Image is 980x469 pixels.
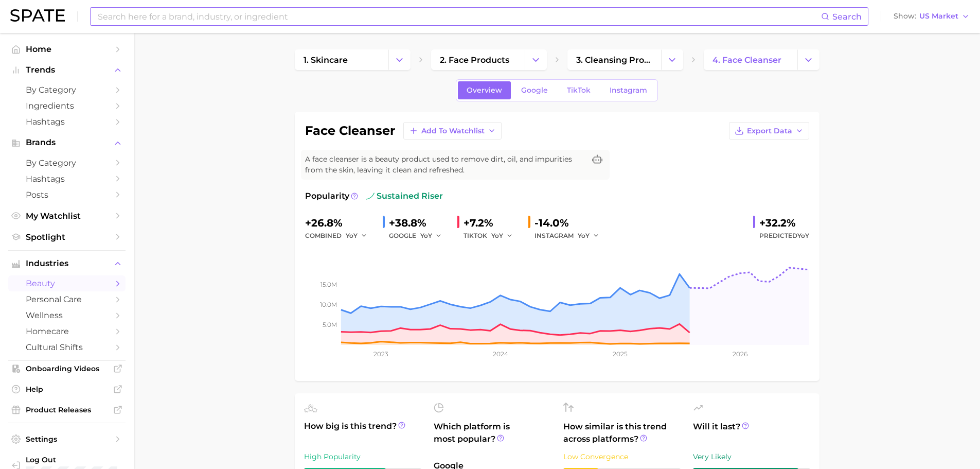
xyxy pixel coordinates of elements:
a: Google [512,81,557,99]
tspan: 2026 [732,350,747,358]
span: Will it last? [693,421,810,445]
span: homecare [26,326,108,336]
span: personal care [26,294,108,304]
div: TIKTOK [464,230,520,242]
span: Settings [26,435,108,444]
span: YoY [797,232,809,239]
span: Which platform is most popular? [434,421,551,455]
a: by Category [8,82,126,98]
a: wellness [8,307,126,323]
span: Google [521,86,548,95]
span: Popularity [305,190,349,202]
span: Instagram [610,86,647,95]
div: +7.2% [464,215,520,231]
span: 1. skincare [304,55,348,65]
span: by Category [26,158,108,168]
div: +32.2% [759,215,809,231]
span: Brands [26,138,108,147]
h1: face cleanser [305,125,395,137]
a: 3. cleansing products [567,49,661,70]
a: Hashtags [8,114,126,130]
span: YoY [346,231,358,240]
span: Search [832,12,862,22]
a: Help [8,381,126,397]
span: Trends [26,65,108,75]
span: Hashtags [26,117,108,127]
img: sustained riser [366,192,375,200]
a: Hashtags [8,171,126,187]
button: Industries [8,256,126,271]
div: High Popularity [304,450,421,463]
span: Overview [467,86,502,95]
span: YoY [491,231,503,240]
span: Product Releases [26,405,108,414]
button: Change Category [661,49,683,70]
tspan: 2024 [492,350,508,358]
span: TikTok [567,86,591,95]
span: Help [26,385,108,394]
a: 1. skincare [295,49,388,70]
button: Add to Watchlist [403,122,502,140]
span: Predicted [759,230,809,242]
span: by Category [26,85,108,95]
a: Instagram [601,81,656,99]
a: Spotlight [8,229,126,245]
span: Add to Watchlist [421,127,485,135]
button: Change Category [797,49,819,70]
button: Change Category [388,49,411,70]
span: My Watchlist [26,211,108,221]
tspan: 2023 [373,350,388,358]
div: -14.0% [534,215,607,231]
div: GOOGLE [389,230,449,242]
button: Change Category [525,49,547,70]
button: YoY [491,230,513,242]
span: YoY [578,231,590,240]
a: Onboarding Videos [8,361,126,376]
button: YoY [420,230,442,242]
a: Settings [8,431,126,447]
button: Export Data [729,122,809,140]
span: US Market [919,13,958,19]
span: 2. face products [440,55,509,65]
span: Ingredients [26,101,108,111]
span: 3. cleansing products [576,55,652,65]
button: YoY [346,230,368,242]
a: Overview [458,81,511,99]
span: sustained riser [366,190,443,202]
a: 2. face products [431,49,525,70]
span: Export Data [747,127,792,135]
button: Brands [8,135,126,150]
span: A face cleanser is a beauty product used to remove dirt, oil, and impurities from the skin, leavi... [305,154,585,176]
a: beauty [8,275,126,291]
span: wellness [26,310,108,320]
span: Home [26,44,108,54]
a: Posts [8,187,126,203]
tspan: 2025 [613,350,628,358]
span: Industries [26,259,108,268]
a: Home [8,41,126,57]
span: YoY [420,231,432,240]
span: Spotlight [26,232,108,242]
div: Very Likely [693,450,810,463]
button: Trends [8,62,126,78]
a: TikTok [558,81,599,99]
span: How big is this trend? [304,420,421,445]
a: My Watchlist [8,208,126,224]
span: Log Out [26,455,131,464]
a: homecare [8,323,126,339]
span: Hashtags [26,174,108,184]
div: combined [305,230,375,242]
input: Search here for a brand, industry, or ingredient [97,8,821,25]
span: cultural shifts [26,342,108,352]
a: by Category [8,155,126,171]
img: SPATE [10,9,65,22]
span: Posts [26,190,108,200]
div: INSTAGRAM [534,230,607,242]
a: 4. face cleanser [704,49,797,70]
button: YoY [578,230,600,242]
a: Product Releases [8,402,126,418]
div: +38.8% [389,215,449,231]
span: How similar is this trend across platforms? [563,421,681,445]
span: Onboarding Videos [26,364,108,373]
span: 4. face cleanser [712,55,781,65]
